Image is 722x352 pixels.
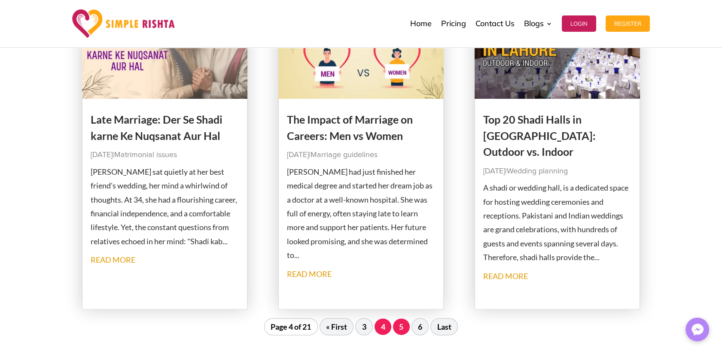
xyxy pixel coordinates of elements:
[114,151,177,159] a: Matrimonial issues
[606,15,650,32] button: Register
[287,148,436,162] p: |
[91,148,239,162] p: |
[287,269,332,279] a: read more
[287,151,309,159] span: [DATE]
[475,2,515,45] a: Contact Us
[483,181,632,264] p: A shadi or wedding hall, is a dedicated space for hosting wedding ceremonies and receptions. Paki...
[320,318,354,335] a: First Page
[689,321,706,338] img: Messenger
[483,164,632,178] p: |
[483,167,505,175] span: [DATE]
[264,318,318,335] span: Page 4 of 21
[411,318,429,335] a: 6
[524,2,552,45] a: Blogs
[410,2,432,45] a: Home
[355,318,373,335] a: 3
[441,2,466,45] a: Pricing
[562,15,596,32] button: Login
[91,151,113,159] span: [DATE]
[287,113,413,142] a: The Impact of Marriage on Careers: Men vs Women
[562,2,596,45] a: Login
[287,165,436,262] p: [PERSON_NAME] had just finished her medical degree and started her dream job as a doctor at a wel...
[91,165,239,248] p: [PERSON_NAME] sat quietly at her best friend's wedding, her mind a whirlwind of thoughts. At 34, ...
[375,319,391,335] span: 4
[483,113,596,158] a: Top 20 Shadi Halls in [GEOGRAPHIC_DATA]: Outdoor vs. Indoor
[91,255,135,264] a: read more
[393,319,410,335] a: 5
[507,167,568,175] a: Wedding planning
[91,113,222,142] a: Late Marriage: Der Se Shadi karne Ke Nuqsanat Aur Hal
[606,2,650,45] a: Register
[311,151,378,159] a: Marriage guidelines
[430,318,458,335] a: Last Page
[483,271,528,281] a: read more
